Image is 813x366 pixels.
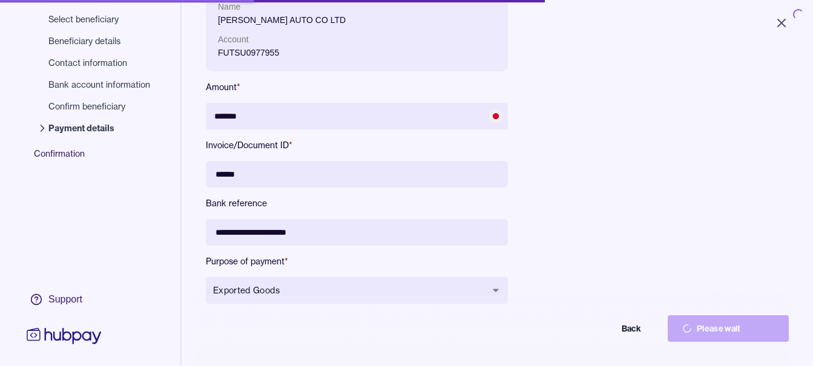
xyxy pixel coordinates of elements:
label: Amount [206,81,508,93]
button: Close [760,10,803,36]
a: Support [24,287,104,312]
label: Bank reference [206,197,508,209]
div: Support [48,293,82,306]
label: Purpose of payment [206,255,508,267]
p: Account [218,33,496,46]
p: [PERSON_NAME] AUTO CO LTD [218,13,496,27]
span: Beneficiary details [48,35,150,47]
span: Contact information [48,57,150,69]
button: Back [535,315,656,342]
span: Bank account information [48,79,150,91]
span: Payment details [48,122,150,134]
label: Invoice/Document ID [206,139,508,151]
p: FUTSU0977955 [218,46,496,59]
span: Confirmation [34,148,162,169]
span: Confirm beneficiary [48,100,150,113]
span: Exported Goods [213,284,486,296]
span: Select beneficiary [48,13,150,25]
